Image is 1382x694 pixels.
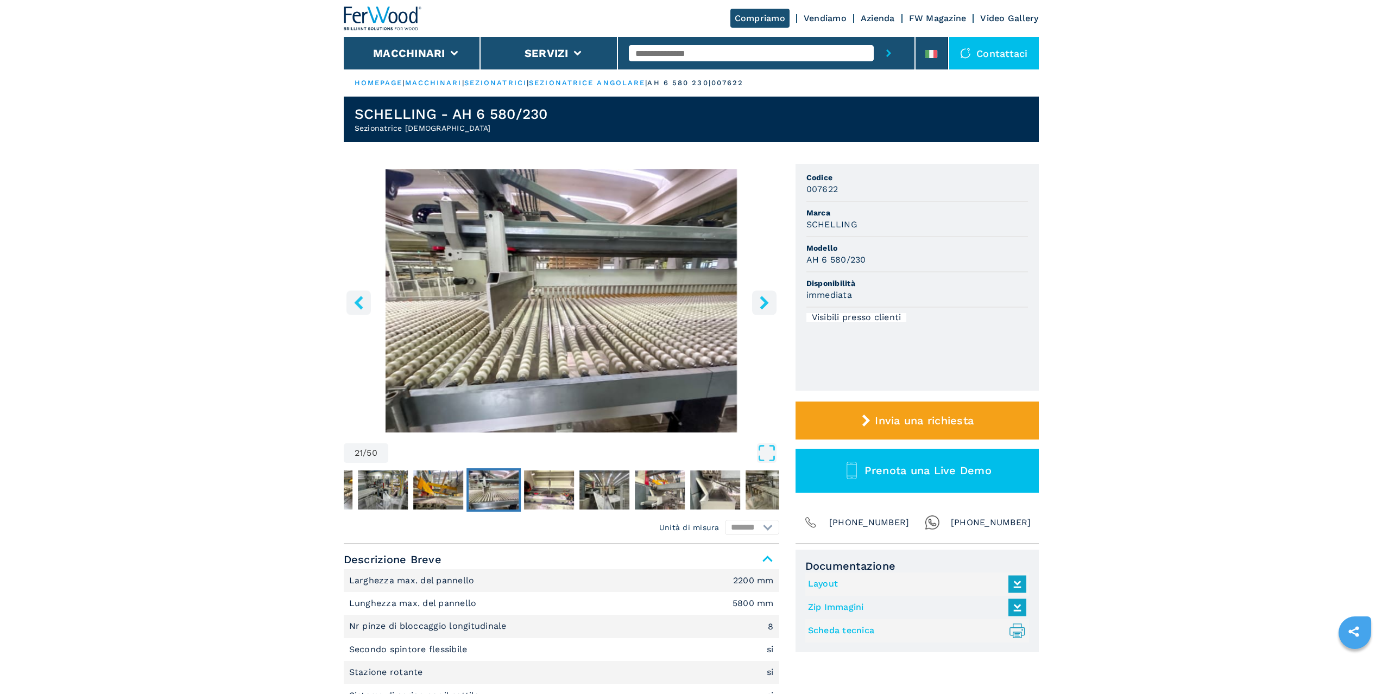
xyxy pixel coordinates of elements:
p: ah 6 580 230 | [647,78,711,88]
a: FW Magazine [909,13,967,23]
span: Disponibilità [806,278,1028,289]
button: Go to Slide 23 [577,468,632,512]
div: Contattaci [949,37,1039,69]
button: Go to Slide 21 [466,468,521,512]
iframe: Chat [1336,645,1374,686]
span: | [645,79,647,87]
img: 5b040700e778424244556f36af4e74a3 [635,470,685,510]
img: Sezionatrice angolare SCHELLING AH 6 580/230 [344,169,779,432]
em: 5800 mm [733,599,774,608]
a: Zip Immagini [808,599,1021,616]
button: submit-button [874,37,904,69]
span: | [527,79,529,87]
img: 877e9c97727f0293c0af7c6f465e9686 [469,470,519,510]
p: Secondo spintore flessibile [349,644,470,655]
a: Vendiamo [804,13,847,23]
button: Go to Slide 19 [356,468,410,512]
a: Azienda [861,13,895,23]
p: Stazione rotante [349,666,426,678]
a: HOMEPAGE [355,79,403,87]
a: sezionatrici [464,79,527,87]
img: fc4c8ddb06813c03d94276e8dd594872 [302,470,352,510]
span: | [402,79,405,87]
button: left-button [346,290,371,315]
div: Visibili presso clienti [806,313,907,322]
span: [PHONE_NUMBER] [829,515,910,530]
img: 76adbc82895b7bdc93bf9428c1e2e98c [358,470,408,510]
span: Documentazione [805,559,1029,572]
button: Invia una richiesta [796,402,1039,440]
em: 8 [768,622,773,631]
em: si [767,668,774,677]
span: Modello [806,243,1028,253]
a: sharethis [1340,618,1367,645]
span: Codice [806,172,1028,183]
button: right-button [752,290,777,315]
a: Video Gallery [980,13,1038,23]
h3: 007622 [806,183,838,195]
button: Go to Slide 25 [688,468,742,512]
h1: SCHELLING - AH 6 580/230 [355,105,548,123]
p: Lunghezza max. del pannello [349,597,479,609]
a: Layout [808,575,1021,593]
button: Prenota una Live Demo [796,449,1039,493]
h3: AH 6 580/230 [806,253,866,266]
span: Invia una richiesta [875,414,974,427]
img: b63640bc3489851798a7a80296755b2f [579,470,629,510]
span: [PHONE_NUMBER] [951,515,1031,530]
img: 702f52814e24b247d03134a4f347e40e [524,470,574,510]
span: Prenota una Live Demo [864,464,992,477]
img: b6e5e1ccf632cf8dd8b68eed86e29475 [746,470,796,510]
button: Go to Slide 24 [633,468,687,512]
em: 2200 mm [733,576,774,585]
button: Open Fullscreen [391,443,777,463]
p: Nr pinze di bloccaggio longitudinale [349,620,509,632]
em: Unità di misura [659,522,720,533]
em: si [767,645,774,654]
a: macchinari [405,79,462,87]
div: Go to Slide 21 [344,169,779,432]
img: Phone [803,515,818,530]
h3: immediata [806,289,852,301]
img: 04a89492efe39b07163905b0994a4c77 [413,470,463,510]
span: Marca [806,207,1028,218]
a: sezionatrice angolare [529,79,645,87]
img: Whatsapp [925,515,940,530]
button: Go to Slide 18 [300,468,355,512]
span: | [462,79,464,87]
img: Ferwood [344,7,422,30]
button: Go to Slide 26 [743,468,798,512]
span: 21 [355,449,363,457]
button: Macchinari [373,47,445,60]
span: Descrizione Breve [344,550,779,569]
span: / [363,449,367,457]
h3: SCHELLING [806,218,857,231]
h2: Sezionatrice [DEMOGRAPHIC_DATA] [355,123,548,133]
img: Contattaci [960,48,971,59]
a: Compriamo [730,9,790,28]
span: 50 [367,449,377,457]
button: Go to Slide 20 [411,468,465,512]
a: Scheda tecnica [808,622,1021,640]
img: a941ae5aa8bdfad7dad18352291468dc [690,470,740,510]
p: Larghezza max. del pannello [349,575,477,587]
button: Servizi [525,47,569,60]
button: Go to Slide 22 [522,468,576,512]
p: 007622 [711,78,744,88]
